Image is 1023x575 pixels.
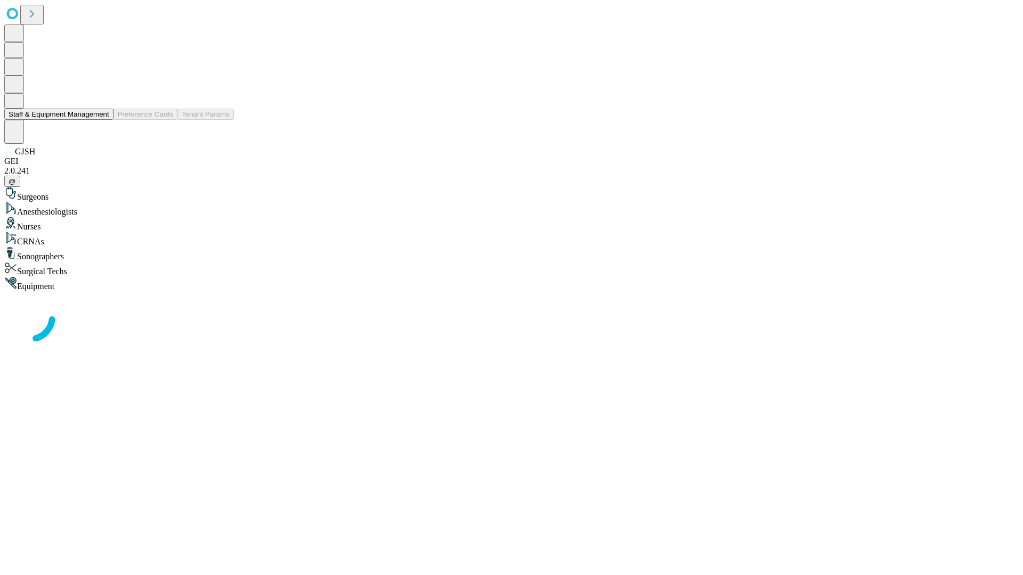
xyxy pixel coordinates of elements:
[4,232,1019,247] div: CRNAs
[4,247,1019,261] div: Sonographers
[4,176,20,187] button: @
[4,187,1019,202] div: Surgeons
[4,166,1019,176] div: 2.0.241
[4,109,113,120] button: Staff & Equipment Management
[4,157,1019,166] div: GEI
[4,276,1019,291] div: Equipment
[4,261,1019,276] div: Surgical Techs
[113,109,177,120] button: Preference Cards
[4,217,1019,232] div: Nurses
[15,147,35,156] span: GJSH
[9,177,16,185] span: @
[177,109,234,120] button: Tenant Params
[4,202,1019,217] div: Anesthesiologists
